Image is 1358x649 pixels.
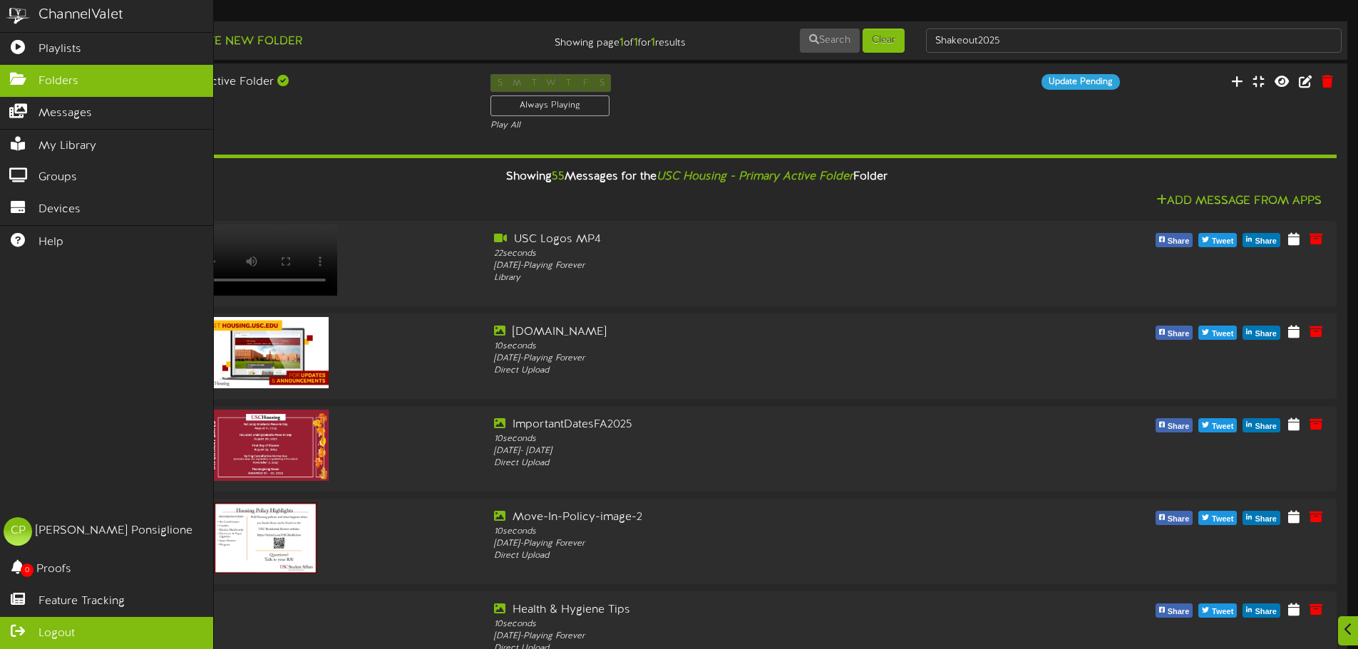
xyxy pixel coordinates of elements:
[1209,234,1236,249] span: Tweet
[494,341,1006,353] div: 10 seconds
[1209,512,1236,527] span: Tweet
[494,457,1006,469] div: Direct Upload
[202,317,329,388] img: f178b5d0-1b16-4a8b-8848-1ec877d34465.jpg
[38,5,123,26] div: ChannelValet
[1156,418,1193,432] button: Share
[46,162,1347,192] div: Showing Messages for the Folder
[21,564,34,577] span: 0
[1252,604,1280,620] span: Share
[38,625,75,642] span: Logout
[4,517,32,546] div: CP
[494,538,1006,550] div: [DATE] - Playing Forever
[494,365,1006,377] div: Direct Upload
[202,410,329,481] img: be6c3767-e068-41d9-b667-f3eb0086a26c.jpg
[1243,326,1280,340] button: Share
[494,445,1006,457] div: [DATE] - [DATE]
[1156,511,1193,525] button: Share
[1156,233,1193,247] button: Share
[490,95,609,116] div: Always Playing
[619,36,624,49] strong: 1
[1243,233,1280,247] button: Share
[36,561,71,578] span: Proofs
[634,36,638,49] strong: 1
[494,417,1006,433] div: ImportantDatesFA2025
[38,105,92,122] span: Messages
[494,260,1006,272] div: [DATE] - Playing Forever
[1209,604,1236,620] span: Tweet
[478,27,696,51] div: Showing page of for results
[38,593,125,610] span: Feature Tracking
[1198,603,1237,618] button: Tweet
[57,74,469,90] div: USC Housing - Primary Active Folder
[1252,419,1280,435] span: Share
[1243,603,1280,618] button: Share
[494,602,1006,618] div: Health & Hygiene Tips
[1198,418,1237,432] button: Tweet
[494,630,1006,643] div: [DATE] - Playing Forever
[165,33,307,51] button: Create New Folder
[1165,234,1193,249] span: Share
[38,170,77,186] span: Groups
[1041,74,1120,90] div: Update Pending
[1152,192,1326,210] button: Add Message From Apps
[1156,326,1193,340] button: Share
[1165,512,1193,527] span: Share
[863,28,905,53] button: Clear
[1165,604,1193,620] span: Share
[38,202,81,218] span: Devices
[651,36,655,49] strong: 1
[38,41,81,58] span: Playlists
[552,170,565,183] span: 55
[494,353,1006,365] div: [DATE] - Playing Forever
[494,618,1006,630] div: 10 seconds
[1209,326,1236,342] span: Tweet
[800,28,860,53] button: Search
[494,526,1006,538] div: 10 seconds
[1198,233,1237,247] button: Tweet
[494,248,1006,260] div: 22 seconds
[1198,511,1237,525] button: Tweet
[1252,512,1280,527] span: Share
[1209,419,1236,435] span: Tweet
[657,170,853,183] i: USC Housing - Primary Active Folder
[494,272,1006,284] div: Library
[1165,326,1193,342] span: Share
[38,73,78,90] span: Folders
[214,502,317,573] img: 355ebe3c-9b2b-4fb5-a12b-04873e6f2ea3.jpg
[926,28,1342,53] input: -- Search Folders by Name --
[38,234,63,251] span: Help
[57,90,469,103] div: Landscape ( 16:9 )
[1252,234,1280,249] span: Share
[38,138,96,155] span: My Library
[1252,326,1280,342] span: Share
[1243,511,1280,525] button: Share
[490,120,902,132] div: Play All
[1165,419,1193,435] span: Share
[494,550,1006,562] div: Direct Upload
[1198,326,1237,340] button: Tweet
[494,324,1006,341] div: [DOMAIN_NAME]
[1156,603,1193,618] button: Share
[36,523,192,539] div: [PERSON_NAME] Ponsiglione
[494,509,1006,526] div: Move-In-Policy-image-2
[1243,418,1280,432] button: Share
[494,232,1006,248] div: USC Logos MP4
[494,433,1006,445] div: 10 seconds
